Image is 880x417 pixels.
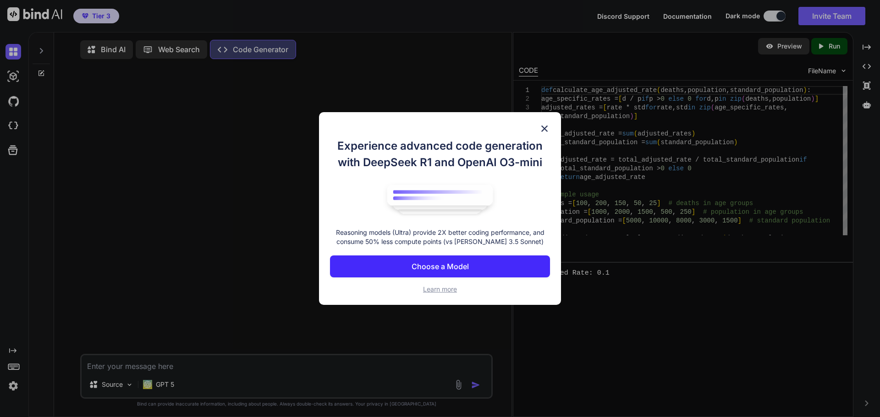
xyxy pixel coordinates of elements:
[330,228,550,246] p: Reasoning models (Ultra) provide 2X better coding performance, and consume 50% less compute point...
[330,138,550,171] h1: Experience advanced code generation with DeepSeek R1 and OpenAI O3-mini
[423,285,457,293] span: Learn more
[330,255,550,277] button: Choose a Model
[412,261,469,272] p: Choose a Model
[380,180,500,219] img: bind logo
[539,123,550,134] img: close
